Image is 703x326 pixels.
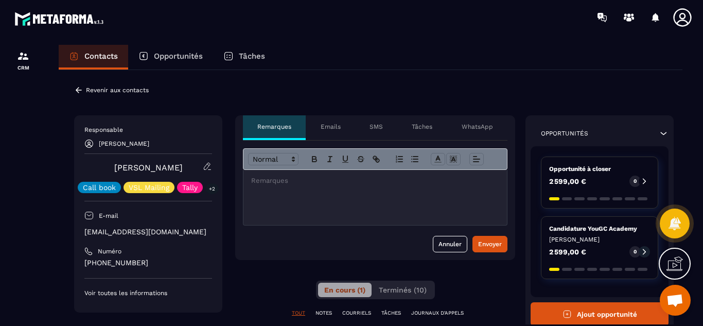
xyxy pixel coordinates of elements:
[239,52,265,61] p: Tâches
[257,123,291,131] p: Remarques
[549,235,650,244] p: [PERSON_NAME]
[379,286,427,294] span: Terminés (10)
[14,9,107,28] img: logo
[84,289,212,297] p: Voir toutes les informations
[370,123,383,131] p: SMS
[541,129,588,138] p: Opportunités
[381,310,401,317] p: TÂCHES
[433,236,467,252] button: Annuler
[182,184,198,191] p: Tally
[549,225,650,233] p: Candidature YouGC Academy
[128,45,213,70] a: Opportunités
[83,184,116,191] p: Call book
[84,126,212,134] p: Responsable
[154,52,203,61] p: Opportunités
[660,285,691,316] div: Ouvrir le chat
[531,302,669,326] button: Ajout opportunité
[324,286,365,294] span: En cours (1)
[3,65,44,71] p: CRM
[411,310,464,317] p: JOURNAUX D'APPELS
[98,247,121,255] p: Numéro
[84,52,118,61] p: Contacts
[114,163,183,173] a: [PERSON_NAME]
[213,45,275,70] a: Tâches
[59,45,128,70] a: Contacts
[292,310,305,317] p: TOUT
[17,50,29,62] img: formation
[472,236,507,252] button: Envoyer
[99,140,149,147] p: [PERSON_NAME]
[342,310,371,317] p: COURRIELS
[634,248,637,255] p: 0
[462,123,493,131] p: WhatsApp
[205,183,219,194] p: +2
[412,123,432,131] p: Tâches
[373,283,433,297] button: Terminés (10)
[549,178,586,185] p: 2 599,00 €
[478,239,502,249] div: Envoyer
[315,310,332,317] p: NOTES
[3,42,44,78] a: formationformationCRM
[634,178,637,185] p: 0
[86,87,149,94] p: Revenir aux contacts
[549,165,650,173] p: Opportunité à closer
[318,283,372,297] button: En cours (1)
[84,227,212,237] p: [EMAIL_ADDRESS][DOMAIN_NAME]
[549,248,586,255] p: 2 599,00 €
[84,258,212,268] p: [PHONE_NUMBER]
[129,184,169,191] p: VSL Mailing
[99,212,118,220] p: E-mail
[321,123,341,131] p: Emails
